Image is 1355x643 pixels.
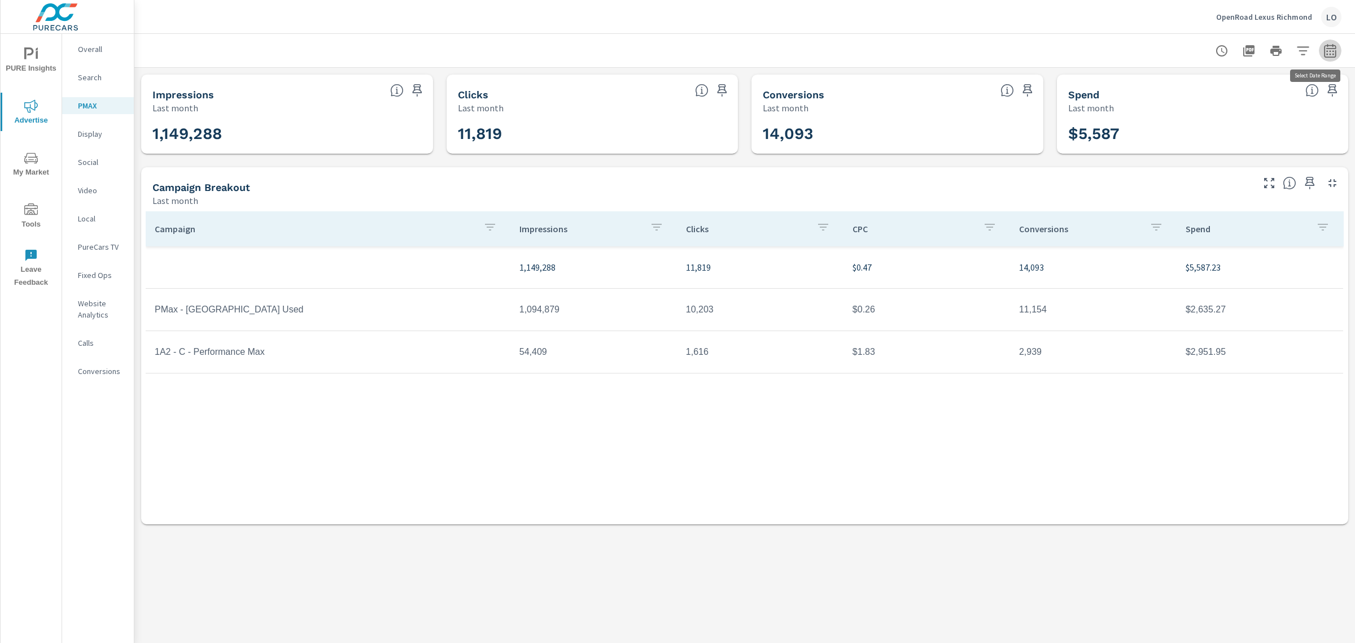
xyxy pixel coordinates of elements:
[78,185,125,196] p: Video
[1177,296,1343,324] td: $2,635.27
[152,181,250,193] h5: Campaign Breakout
[152,194,198,207] p: Last month
[695,84,709,97] span: The number of times an ad was clicked by a consumer.
[763,89,824,101] h5: Conversions
[78,128,125,140] p: Display
[853,223,974,234] p: CPC
[78,241,125,253] p: PureCars TV
[1265,40,1287,62] button: Print Report
[4,249,58,289] span: Leave Feedback
[4,47,58,75] span: PURE Insights
[78,337,125,349] p: Calls
[390,84,404,97] span: The number of times an ad was shown on your behalf.
[1238,40,1260,62] button: "Export Report to PDF"
[763,124,1032,144] h3: 14,093
[1010,338,1177,366] td: 2,939
[677,296,843,324] td: 10,203
[843,338,1010,366] td: $1.83
[155,223,474,234] p: Campaign
[146,296,510,324] td: PMax - [GEOGRAPHIC_DATA] Used
[458,124,727,144] h3: 11,819
[78,157,125,168] p: Social
[1068,89,1099,101] h5: Spend
[519,223,641,234] p: Impressions
[1177,338,1343,366] td: $2,951.95
[1,34,62,294] div: nav menu
[677,338,843,366] td: 1,616
[4,99,58,127] span: Advertise
[78,366,125,377] p: Conversions
[1010,296,1177,324] td: 11,154
[62,334,134,351] div: Calls
[62,125,134,142] div: Display
[686,260,834,274] p: 11,819
[1305,84,1319,97] span: The amount of money spent on advertising during the period.
[62,182,134,199] div: Video
[1323,81,1341,99] span: Save this to your personalized report
[152,89,214,101] h5: Impressions
[62,97,134,114] div: PMAX
[853,260,1001,274] p: $0.47
[62,41,134,58] div: Overall
[62,238,134,255] div: PureCars TV
[408,81,426,99] span: Save this to your personalized report
[713,81,731,99] span: Save this to your personalized report
[1019,260,1168,274] p: 14,093
[62,295,134,323] div: Website Analytics
[1186,260,1334,274] p: $5,587.23
[78,298,125,320] p: Website Analytics
[1019,81,1037,99] span: Save this to your personalized report
[1068,101,1114,115] p: Last month
[78,72,125,83] p: Search
[1019,223,1140,234] p: Conversions
[78,100,125,111] p: PMAX
[519,260,668,274] p: 1,149,288
[686,223,807,234] p: Clicks
[4,151,58,179] span: My Market
[1068,124,1337,144] h3: $5,587
[1283,176,1296,190] span: This is a summary of PMAX performance results by campaign. Each column can be sorted.
[62,267,134,284] div: Fixed Ops
[78,44,125,55] p: Overall
[78,213,125,224] p: Local
[458,101,504,115] p: Last month
[1321,7,1341,27] div: LO
[4,203,58,231] span: Tools
[78,270,125,281] p: Fixed Ops
[843,296,1010,324] td: $0.26
[1323,174,1341,192] button: Minimize Widget
[152,124,422,144] h3: 1,149,288
[62,363,134,380] div: Conversions
[458,89,488,101] h5: Clicks
[1301,174,1319,192] span: Save this to your personalized report
[1216,12,1312,22] p: OpenRoad Lexus Richmond
[62,69,134,86] div: Search
[146,338,510,366] td: 1A2 - C - Performance Max
[510,296,677,324] td: 1,094,879
[510,338,677,366] td: 54,409
[1000,84,1014,97] span: Total Conversions include Actions, Leads and Unmapped.
[152,101,198,115] p: Last month
[62,154,134,171] div: Social
[1186,223,1307,234] p: Spend
[763,101,808,115] p: Last month
[62,210,134,227] div: Local
[1260,174,1278,192] button: Make Fullscreen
